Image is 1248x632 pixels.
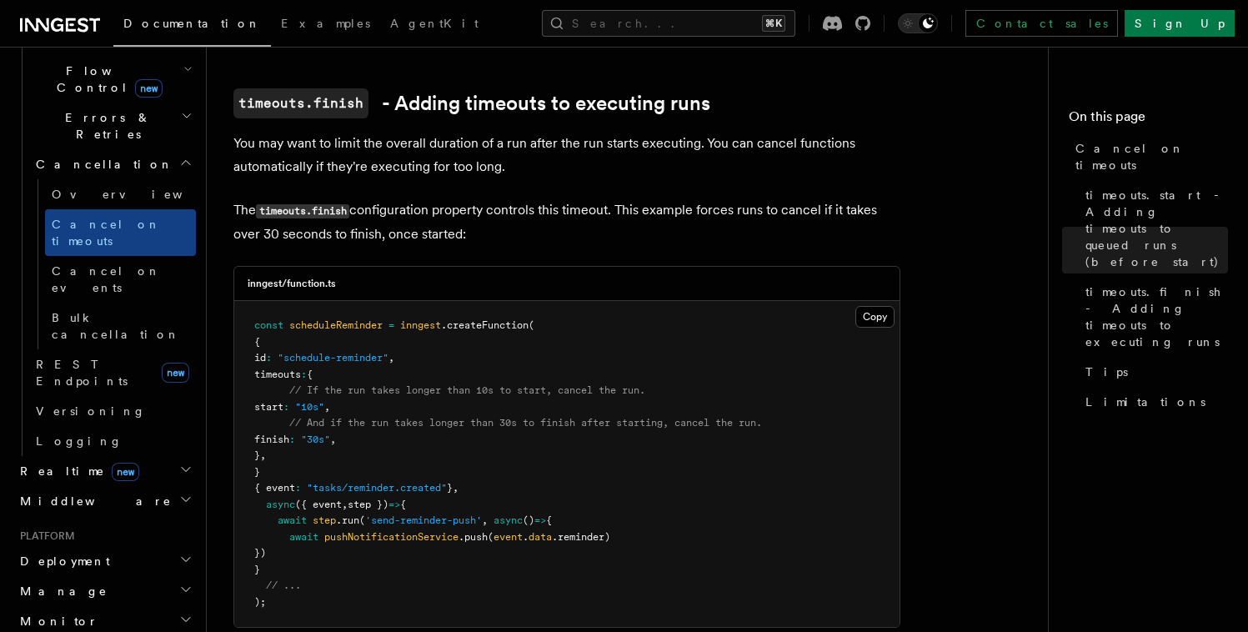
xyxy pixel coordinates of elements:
span: : [301,369,307,380]
p: The configuration property controls this timeout. This example forces runs to cancel if it takes ... [233,198,900,246]
span: Realtime [13,463,139,479]
code: timeouts.finish [256,204,349,218]
span: Platform [13,529,75,543]
button: Copy [855,306,895,328]
span: => [388,499,400,510]
span: = [388,319,394,331]
span: . [523,531,529,543]
span: .run [336,514,359,526]
span: // If the run takes longer than 10s to start, cancel the run. [289,384,645,396]
span: Tips [1085,364,1128,380]
a: REST Endpointsnew [29,349,196,396]
span: } [254,564,260,575]
button: Errors & Retries [29,103,196,149]
span: , [324,401,330,413]
span: Limitations [1085,394,1205,410]
span: AgentKit [390,17,479,30]
span: Manage [13,583,108,599]
span: Bulk cancellation [52,311,180,341]
kbd: ⌘K [762,15,785,32]
a: Cancel on timeouts [45,209,196,256]
span: Cancel on timeouts [52,218,161,248]
a: Documentation [113,5,271,47]
span: , [388,352,394,364]
button: Deployment [13,546,196,576]
a: Limitations [1079,387,1228,417]
h3: inngest/function.ts [248,277,336,290]
span: => [534,514,546,526]
span: Deployment [13,553,110,569]
span: , [342,499,348,510]
span: () [523,514,534,526]
span: new [135,79,163,98]
a: timeouts.finish- Adding timeouts to executing runs [233,88,710,118]
span: : [295,482,301,494]
span: { [254,336,260,348]
button: Manage [13,576,196,606]
span: 'send-reminder-push' [365,514,482,526]
span: : [283,401,289,413]
span: } [254,466,260,478]
span: ( [529,319,534,331]
span: finish [254,434,289,445]
a: Logging [29,426,196,456]
span: id [254,352,266,364]
span: : [289,434,295,445]
span: "30s" [301,434,330,445]
a: Tips [1079,357,1228,387]
span: step [313,514,336,526]
span: const [254,319,283,331]
span: pushNotificationService [324,531,459,543]
span: // And if the run takes longer than 30s to finish after starting, cancel the run. [289,417,762,429]
span: // ... [266,579,301,591]
a: Cancel on events [45,256,196,303]
span: await [278,514,307,526]
span: }) [254,547,266,559]
span: { [400,499,406,510]
span: Overview [52,188,223,201]
a: Sign Up [1125,10,1235,37]
span: "schedule-reminder" [278,352,388,364]
span: new [162,363,189,383]
span: Middleware [13,493,172,509]
span: REST Endpoints [36,358,128,388]
span: async [266,499,295,510]
span: { event [254,482,295,494]
div: Cancellation [29,179,196,349]
span: "tasks/reminder.created" [307,482,447,494]
span: : [266,352,272,364]
span: Monitor [13,613,98,629]
p: You may want to limit the overall duration of a run after the run starts executing. You can cance... [233,132,900,178]
button: Cancellation [29,149,196,179]
a: timeouts.finish - Adding timeouts to executing runs [1079,277,1228,357]
span: start [254,401,283,413]
span: async [494,514,523,526]
span: ( [488,531,494,543]
span: step }) [348,499,388,510]
button: Realtimenew [13,456,196,486]
span: , [260,449,266,461]
a: AgentKit [380,5,489,45]
span: new [112,463,139,481]
span: Versioning [36,404,146,418]
span: .push [459,531,488,543]
span: "10s" [295,401,324,413]
a: Contact sales [965,10,1118,37]
button: Search...⌘K [542,10,795,37]
h4: On this page [1069,107,1228,133]
span: Flow Control [29,63,183,96]
code: timeouts.finish [233,88,368,118]
span: await [289,531,318,543]
a: Versioning [29,396,196,426]
span: ( [359,514,365,526]
span: Cancel on events [52,264,161,294]
button: Middleware [13,486,196,516]
span: { [307,369,313,380]
span: ); [254,596,266,608]
span: , [453,482,459,494]
a: Bulk cancellation [45,303,196,349]
a: Cancel on timeouts [1069,133,1228,180]
span: Errors & Retries [29,109,181,143]
span: } [447,482,453,494]
span: Cancel on timeouts [1075,140,1228,173]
